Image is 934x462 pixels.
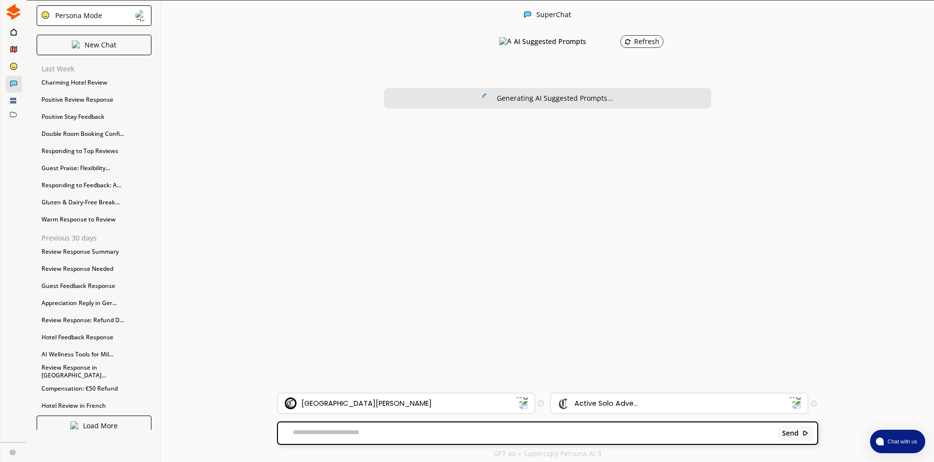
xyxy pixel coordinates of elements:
[37,381,151,396] div: Compensation: €50 Refund
[285,397,297,409] img: Brand Icon
[10,449,16,455] img: Close
[85,41,116,49] p: New Chat
[42,234,151,242] p: Previous 30 days
[870,430,925,453] button: atlas-launcher
[37,144,151,158] div: Responding to Top Reviews
[811,400,817,406] img: Tooltip Icon
[558,397,570,409] img: Audience Icon
[624,38,631,45] img: Refresh
[83,422,118,430] p: Load More
[497,94,613,102] div: Generating AI Suggested Prompts...
[41,11,50,20] img: Close
[37,313,151,328] div: Review Response: Refund D...
[37,161,151,176] div: Guest Praise: Flexibility...
[515,397,528,410] img: Dropdown Icon
[37,92,151,107] div: Positive Review Response
[37,127,151,141] div: Double Room Booking Confi...
[782,429,799,437] b: Send
[72,41,80,48] img: Close
[37,279,151,293] div: Guest Feedback Response
[538,400,544,406] img: Tooltip Icon
[37,195,151,210] div: Gluten & Dairy-Free Break...
[37,364,151,379] div: Review Response in [GEOGRAPHIC_DATA]...
[493,450,601,458] p: GPT 4o + Supercopy Persona-AI 3
[37,330,151,345] div: Hotel Feedback Response
[135,10,147,22] img: Close
[524,11,531,19] img: Close
[574,399,638,407] div: Active Solo Adve...
[37,347,151,362] div: AI Wellness Tools for Mil...
[482,93,491,102] img: Close
[37,296,151,310] div: Appreciation Reply in Ger...
[802,430,809,437] img: Close
[624,38,659,45] div: Refresh
[70,421,78,429] img: Close
[5,4,21,20] img: Close
[52,12,102,20] div: Persona Mode
[536,11,571,20] div: SuperChat
[37,178,151,193] div: Responding to Feedback: A...
[1,442,26,460] a: Close
[499,37,511,46] img: AI Suggested Prompts
[37,244,151,259] div: Review Response Summary
[37,110,151,124] div: Positive Stay Feedback
[884,438,919,445] span: Chat with us
[37,75,151,90] div: Charming Hotel Review
[37,262,151,276] div: Review Response Needed
[514,34,586,49] h3: AI Suggested Prompts
[788,397,801,410] img: Dropdown Icon
[301,399,432,407] div: [GEOGRAPHIC_DATA][PERSON_NAME]
[37,212,151,227] div: Warm Response to Review
[37,398,151,413] div: Hotel Review in French
[42,65,151,73] p: Last Week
